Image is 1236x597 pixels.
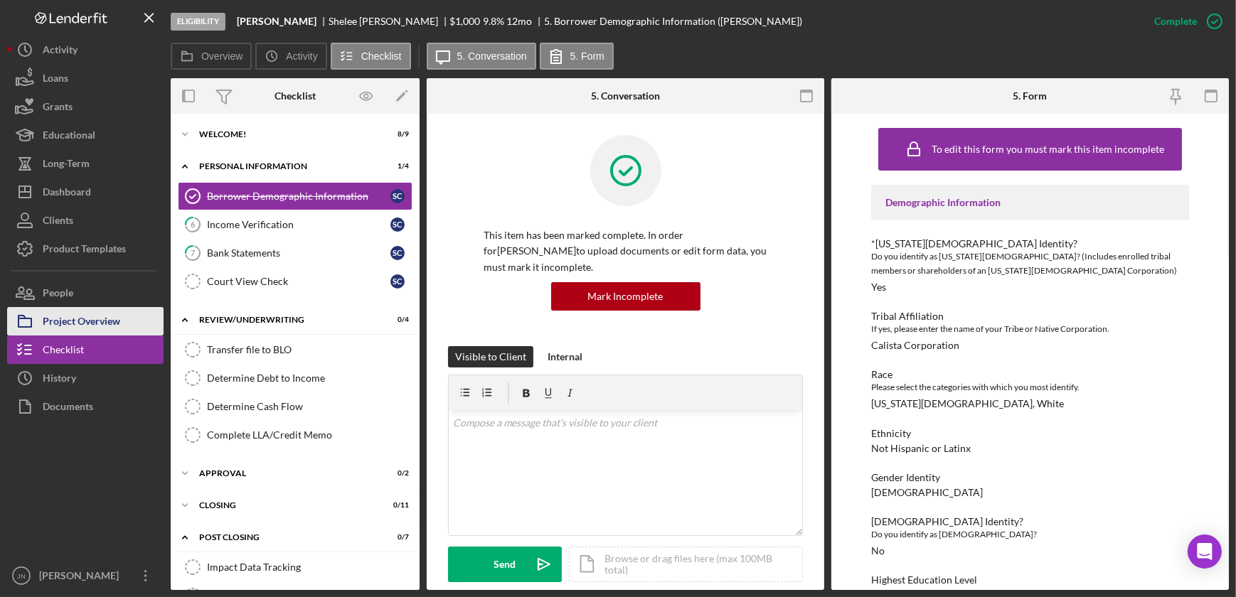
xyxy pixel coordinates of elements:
[390,246,405,260] div: S C
[885,197,1175,208] div: Demographic Information
[7,149,164,178] a: Long-Term
[43,235,126,267] div: Product Templates
[207,372,412,384] div: Determine Debt to Income
[199,469,373,478] div: Approval
[390,189,405,203] div: S C
[17,572,26,580] text: JN
[871,545,885,556] div: No
[390,274,405,289] div: S C
[191,220,196,229] tspan: 6
[871,281,886,293] div: Yes
[255,43,326,70] button: Activity
[207,276,390,287] div: Court View Check
[7,36,164,64] button: Activity
[7,279,164,307] button: People
[494,547,516,582] div: Send
[1154,7,1197,36] div: Complete
[7,235,164,263] button: Product Templates
[178,210,412,239] a: 6Income VerificationSC
[932,144,1164,155] div: To edit this form you must mark this item incomplete
[199,130,373,139] div: Welcome!
[871,472,1189,483] div: Gender Identity
[7,92,164,121] a: Grants
[548,346,582,367] div: Internal
[207,190,390,202] div: Borrower Demographic Information
[286,50,317,62] label: Activity
[540,43,614,70] button: 5. Form
[383,501,409,510] div: 0 / 11
[544,16,802,27] div: 5. Borrower Demographic Information ([PERSON_NAME])
[171,43,252,70] button: Overview
[7,307,164,335] button: Project Overview
[178,267,412,296] a: Court View CheckSC
[199,316,373,324] div: Review/Underwriting
[361,50,402,62] label: Checklist
[871,574,1189,586] div: Highest Education Level
[871,380,1189,394] div: Please select the categories with which you most identify.
[383,316,409,324] div: 0 / 4
[871,527,1189,542] div: Do you identify as [DEMOGRAPHIC_DATA]?
[43,178,91,210] div: Dashboard
[7,121,164,149] button: Educational
[331,43,411,70] button: Checklist
[43,279,73,311] div: People
[7,335,164,364] button: Checklist
[171,13,225,31] div: Eligibility
[43,206,73,238] div: Clients
[7,364,164,392] button: History
[383,469,409,478] div: 0 / 2
[455,346,526,367] div: Visible to Client
[199,501,373,510] div: Closing
[43,364,76,396] div: History
[178,364,412,392] a: Determine Debt to Income
[570,50,604,62] label: 5. Form
[871,516,1189,527] div: [DEMOGRAPHIC_DATA] Identity?
[201,50,243,62] label: Overview
[43,36,78,68] div: Activity
[390,217,405,232] div: S C
[383,162,409,171] div: 1 / 4
[199,533,373,542] div: Post Closing
[450,15,481,27] span: $1,000
[178,392,412,421] a: Determine Cash Flow
[7,206,164,235] button: Clients
[483,16,504,27] div: 9.8 %
[383,130,409,139] div: 8 / 9
[871,340,959,351] div: Calista Corporation
[484,227,767,275] p: This item has been marked complete. In order for [PERSON_NAME] to upload documents or edit form d...
[207,344,412,355] div: Transfer file to BLO
[275,90,316,102] div: Checklist
[207,561,412,573] div: Impact Data Tracking
[506,16,532,27] div: 12 mo
[237,16,316,27] b: [PERSON_NAME]
[191,248,196,257] tspan: 7
[7,64,164,92] a: Loans
[7,392,164,421] a: Documents
[871,311,1189,322] div: Tribal Affiliation
[591,90,660,102] div: 5. Conversation
[871,369,1189,380] div: Race
[178,335,412,364] a: Transfer file to BLO
[1140,7,1229,36] button: Complete
[383,533,409,542] div: 0 / 7
[43,149,90,181] div: Long-Term
[427,43,536,70] button: 5. Conversation
[43,307,120,339] div: Project Overview
[540,346,590,367] button: Internal
[207,219,390,230] div: Income Verification
[43,392,93,424] div: Documents
[871,238,1189,249] div: *[US_STATE][DEMOGRAPHIC_DATA] Identity?
[7,178,164,206] button: Dashboard
[207,401,412,412] div: Determine Cash Flow
[178,239,412,267] a: 7Bank StatementsSC
[199,162,373,171] div: Personal Information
